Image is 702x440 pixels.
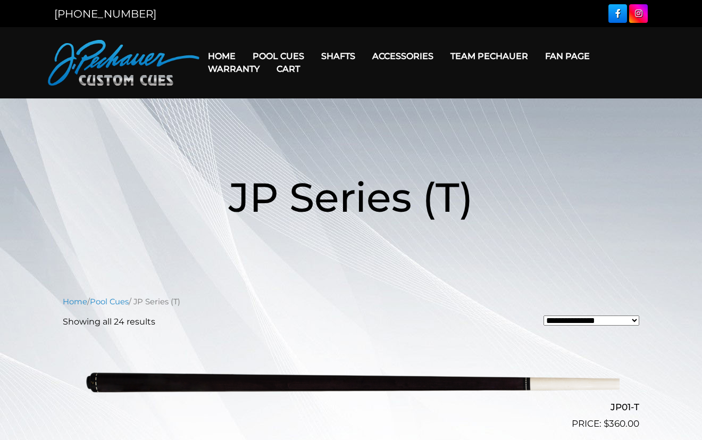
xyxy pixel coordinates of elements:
a: Team Pechauer [442,43,537,70]
img: Pechauer Custom Cues [48,40,199,86]
a: Fan Page [537,43,598,70]
select: Shop order [544,316,639,326]
a: Warranty [199,55,268,82]
a: Home [63,297,87,306]
span: $ [604,418,609,429]
a: Home [199,43,244,70]
nav: Breadcrumb [63,296,639,308]
a: Cart [268,55,308,82]
a: Pool Cues [244,43,313,70]
a: Shafts [313,43,364,70]
a: [PHONE_NUMBER] [54,7,156,20]
a: Accessories [364,43,442,70]
bdi: 360.00 [604,418,639,429]
h2: JP01-T [63,397,639,417]
p: Showing all 24 results [63,316,155,328]
img: JP01-T [82,337,620,426]
a: Pool Cues [90,297,129,306]
span: JP Series (T) [229,172,473,222]
a: JP01-T $360.00 [63,337,639,430]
